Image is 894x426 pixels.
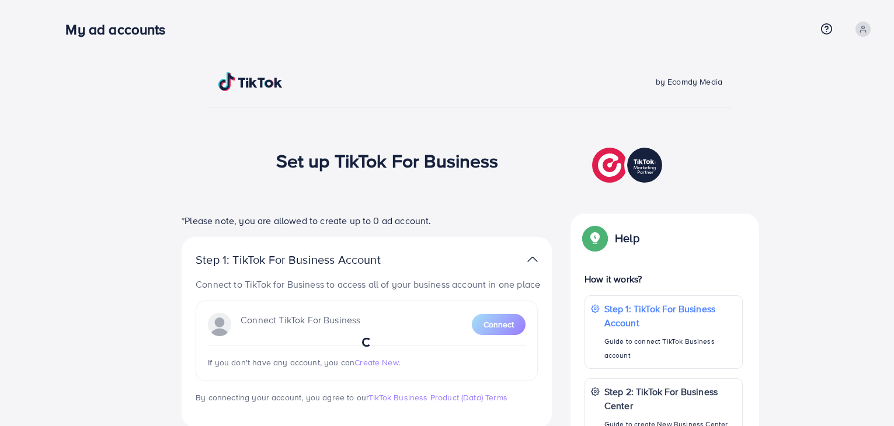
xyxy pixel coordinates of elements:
h3: My ad accounts [65,21,175,38]
h1: Set up TikTok For Business [276,149,499,172]
p: Help [615,231,639,245]
p: Step 2: TikTok For Business Center [604,385,736,413]
img: TikTok partner [527,251,538,268]
span: by Ecomdy Media [656,76,722,88]
p: How it works? [585,272,743,286]
img: TikTok [218,72,283,91]
p: Guide to connect TikTok Business account [604,334,736,362]
p: Step 1: TikTok For Business Account [196,253,418,267]
p: *Please note, you are allowed to create up to 0 ad account. [182,214,552,228]
img: Popup guide [585,228,606,249]
img: TikTok partner [592,145,665,186]
p: Step 1: TikTok For Business Account [604,302,736,330]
